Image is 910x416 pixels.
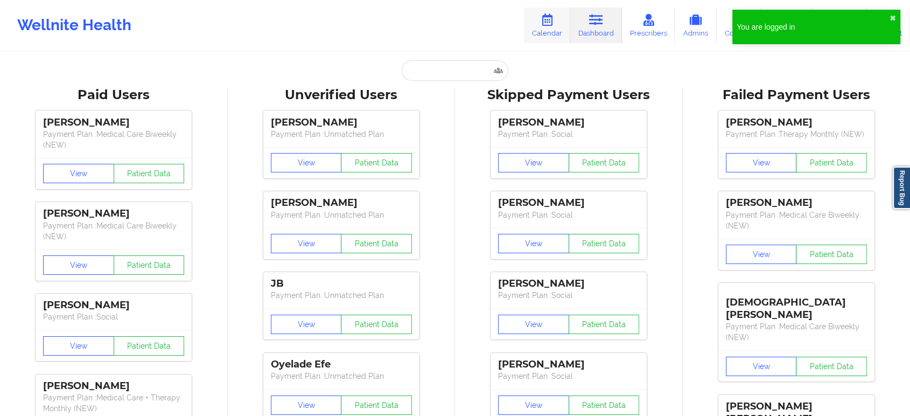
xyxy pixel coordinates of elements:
p: Payment Plan : Medical Care Biweekly (NEW) [726,210,867,231]
button: Patient Data [796,245,867,264]
button: View [726,245,797,264]
p: Payment Plan : Unmatched Plan [271,129,412,140]
div: [DEMOGRAPHIC_DATA][PERSON_NAME] [726,288,867,321]
p: Payment Plan : Social [498,371,639,382]
button: View [271,396,342,415]
button: Patient Data [114,336,185,356]
a: Dashboard [570,8,622,43]
button: View [498,234,569,253]
div: [PERSON_NAME] [43,116,184,129]
div: Failed Payment Users [690,87,903,103]
a: Prescribers [622,8,675,43]
div: [PERSON_NAME] [43,207,184,220]
p: Payment Plan : Medical Care Biweekly (NEW) [726,321,867,343]
p: Payment Plan : Social [43,311,184,322]
div: [PERSON_NAME] [498,278,639,290]
div: [PERSON_NAME] [726,197,867,209]
button: View [498,396,569,415]
div: Unverified Users [235,87,448,103]
div: Oyelade Efe [271,358,412,371]
button: Patient Data [114,164,185,183]
button: View [726,153,797,172]
a: Calendar [524,8,570,43]
button: Patient Data [114,255,185,275]
button: Patient Data [341,315,412,334]
button: Patient Data [569,234,640,253]
button: View [498,315,569,334]
button: Patient Data [796,357,867,376]
button: close [890,14,896,23]
button: Patient Data [796,153,867,172]
p: Payment Plan : Unmatched Plan [271,210,412,220]
div: You are logged in [737,22,890,32]
button: Patient Data [569,396,640,415]
button: View [43,336,114,356]
a: Coaches [717,8,761,43]
button: Patient Data [569,315,640,334]
p: Payment Plan : Medical Care Biweekly (NEW) [43,220,184,242]
p: Payment Plan : Medical Care + Therapy Monthly (NEW) [43,392,184,414]
button: Patient Data [341,396,412,415]
button: View [726,357,797,376]
div: Skipped Payment Users [463,87,675,103]
p: Payment Plan : Social [498,129,639,140]
button: Patient Data [341,153,412,172]
p: Payment Plan : Social [498,210,639,220]
div: [PERSON_NAME] [498,197,639,209]
button: View [498,153,569,172]
div: [PERSON_NAME] [43,299,184,311]
button: View [43,255,114,275]
a: Admins [675,8,717,43]
div: [PERSON_NAME] [498,358,639,371]
a: Report Bug [893,167,910,209]
div: [PERSON_NAME] [43,380,184,392]
p: Payment Plan : Social [498,290,639,301]
button: View [43,164,114,183]
p: Payment Plan : Unmatched Plan [271,290,412,301]
p: Payment Plan : Medical Care Biweekly (NEW) [43,129,184,150]
div: [PERSON_NAME] [271,197,412,209]
div: [PERSON_NAME] [498,116,639,129]
div: [PERSON_NAME] [271,116,412,129]
p: Payment Plan : Therapy Monthly (NEW) [726,129,867,140]
button: View [271,315,342,334]
button: View [271,153,342,172]
div: [PERSON_NAME] [726,116,867,129]
div: JB [271,278,412,290]
button: Patient Data [341,234,412,253]
button: Patient Data [569,153,640,172]
div: Paid Users [8,87,220,103]
p: Payment Plan : Unmatched Plan [271,371,412,382]
button: View [271,234,342,253]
